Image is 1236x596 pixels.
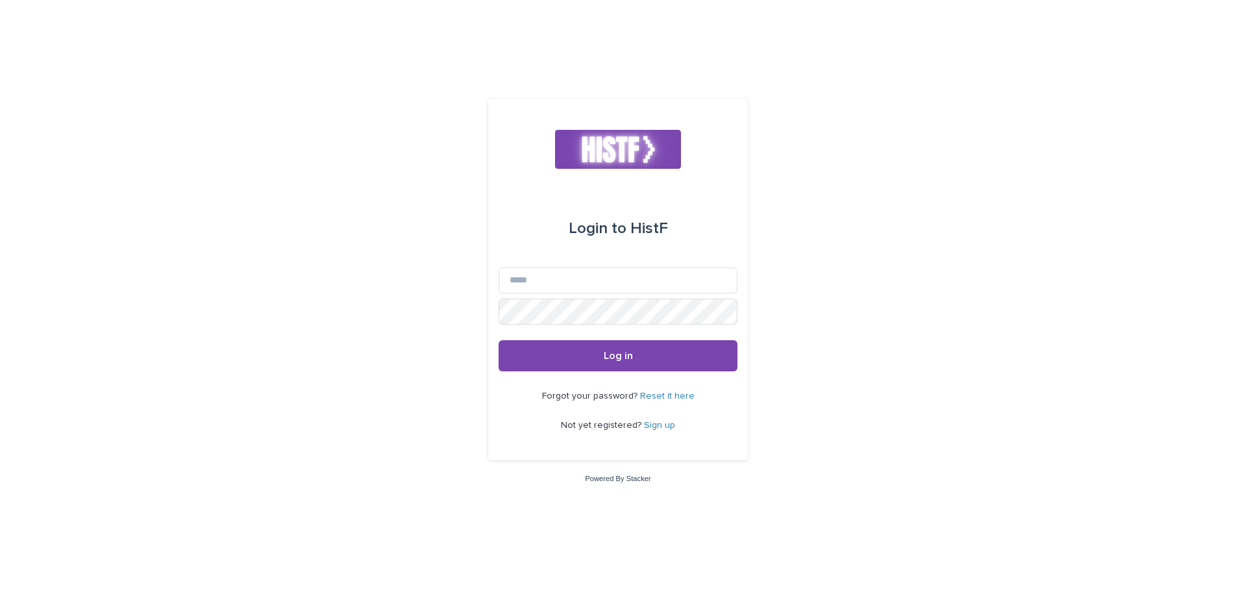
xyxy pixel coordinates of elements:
[644,421,675,430] a: Sign up
[499,340,737,371] button: Log in
[585,475,650,482] a: Powered By Stacker
[542,391,640,401] span: Forgot your password?
[561,421,644,430] span: Not yet registered?
[640,391,695,401] a: Reset it here
[604,351,633,361] span: Log in
[569,210,668,247] div: HistF
[555,130,682,169] img: k2lX6XtKT2uGl0LI8IDL
[569,221,626,236] span: Login to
